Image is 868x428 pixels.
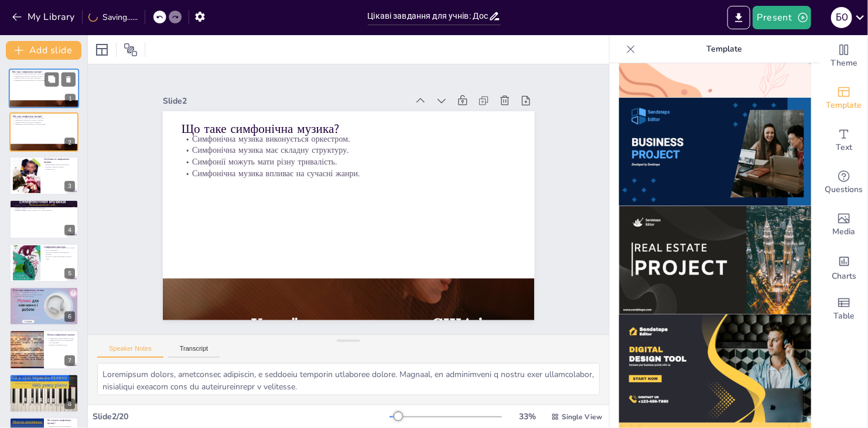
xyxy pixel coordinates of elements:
p: [PERSON_NAME] поєднує класичні та сучасні елементи. [13,209,75,211]
p: Симфонія складається з чотирьох частин. [13,293,75,296]
div: Add images, graphics, shapes or video [821,204,867,246]
div: Slide 2 [163,95,408,107]
p: Симфонії можуть мати різну тривалість. [181,156,515,168]
p: Симфонічна музика впливає на сучасні жанри. [13,123,75,125]
button: Present [753,6,811,29]
p: [PERSON_NAME] відомий своїми симфоніями. [13,207,75,210]
div: Add ready made slides [821,77,867,119]
div: 8 [64,399,75,409]
p: Симфонії можуть мати різну тривалість. [12,77,76,80]
p: Різні форми симфонічної музики. [13,291,75,293]
div: Add charts and graphs [821,246,867,288]
p: Що таке симфонічна музика? [12,70,76,74]
p: Особливості симфонічної музики [44,157,75,164]
button: Transcript [168,345,220,358]
span: Text [836,141,852,154]
div: Get real-time input from your audience [821,162,867,204]
button: Export to PowerPoint [727,6,750,29]
div: Slide 2 / 20 [93,411,389,422]
p: Звертайте увагу на інструменти. [47,426,75,428]
p: Як слухати симфонічну музику? [47,419,75,425]
div: Layout [93,40,111,59]
span: Charts [832,270,856,283]
button: My Library [9,8,80,26]
div: 3 [64,181,75,191]
p: Вплив на сприйняття світу. [47,344,75,347]
p: Симфонічна музика виконується оркестром. [13,117,75,119]
p: Використання різних інструментів. [44,164,75,166]
p: Симфонічна музика стає доступнішою. [13,382,75,385]
p: Симфонічна музика має складну структуру. [181,145,515,156]
p: Симфонічна музика виконується оркестром. [181,133,515,145]
p: Струнні інструменти забезпечують мелодію. [44,251,75,255]
p: Поєднання з іншими жанрами. [13,378,75,381]
div: 7 [9,330,78,369]
p: Симфонічні оркестри складаються з різних груп інструментів. [44,246,75,251]
img: thumb-12.png [619,314,811,423]
p: Симфонічна музика впливає на сучасні жанри. [181,167,515,179]
p: Симфонічна музика впливає на сучасні жанри. [12,80,76,82]
p: Симфонії можуть мати різну тривалість. [13,121,75,124]
div: 4 [9,200,78,238]
p: Духові та ударні інструменти додають ритм. [44,255,75,259]
div: 6 [9,287,78,326]
p: Що таке симфонічна музика? [13,114,75,118]
div: 1 [65,94,76,105]
div: 33 % [514,411,542,422]
p: Симфонічна музика викликає емоції. [47,338,75,340]
div: 5 [9,244,78,282]
p: Симфонічні оркестри [44,245,75,248]
p: [PERSON_NAME] - основоположник української класичної музики. [13,205,75,207]
p: Увертюра - це короткий твір. [13,296,75,298]
p: Симфонічна музика виконується оркестром. [12,73,76,75]
button: Duplicate Slide [45,72,59,86]
p: Різновиди симфонічної музики [13,289,75,292]
div: 2 [64,138,75,148]
span: Single View [562,412,602,422]
span: Questions [825,183,863,196]
p: Симфонії можуть бути емоційними або радісними. [47,340,75,344]
div: 1 [9,69,79,108]
button: Speaker Notes [97,345,163,358]
button: Add slide [6,41,81,60]
p: Що таке симфонічна музика? [181,120,515,138]
div: Б О [831,7,852,28]
div: 8 [9,374,78,413]
img: thumb-11.png [619,206,811,314]
img: thumb-10.png [619,98,811,206]
input: Insert title [368,8,488,25]
p: Контраст темпів і настроїв. [44,166,75,168]
p: Відомі [DEMOGRAPHIC_DATA] композитори [13,201,75,205]
div: 4 [64,225,75,235]
p: Сучасні артисти беруть елементи з симфонічної музики. [13,381,75,383]
span: Table [833,310,855,323]
button: Б О [831,6,852,29]
div: 3 [9,156,78,195]
span: Media [833,225,856,238]
span: Theme [831,57,857,70]
div: 7 [64,355,75,366]
p: Template [640,35,809,63]
p: Симфонічна музика має складну структуру. [12,75,76,77]
span: Position [124,43,138,57]
p: Симфонічна музика має складну структуру. [13,119,75,121]
div: 5 [64,268,75,279]
div: Add a table [821,288,867,330]
div: Add text boxes [821,119,867,162]
button: Delete Slide [61,72,76,86]
div: Saving...... [88,12,138,23]
textarea: Loremipsum dolors, ametconsec adipiscin, e seddoeiu temporin utlaboree dolore. Magnaal, en admini... [97,363,600,395]
div: Change the overall theme [821,35,867,77]
p: Симфонічна музика у сучасному світі [13,375,75,379]
div: 6 [64,311,75,322]
div: 2 [9,112,78,151]
span: Template [826,99,862,112]
p: Розвиток тем. [44,168,75,170]
p: Вплив симфонічної музики [47,333,75,337]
